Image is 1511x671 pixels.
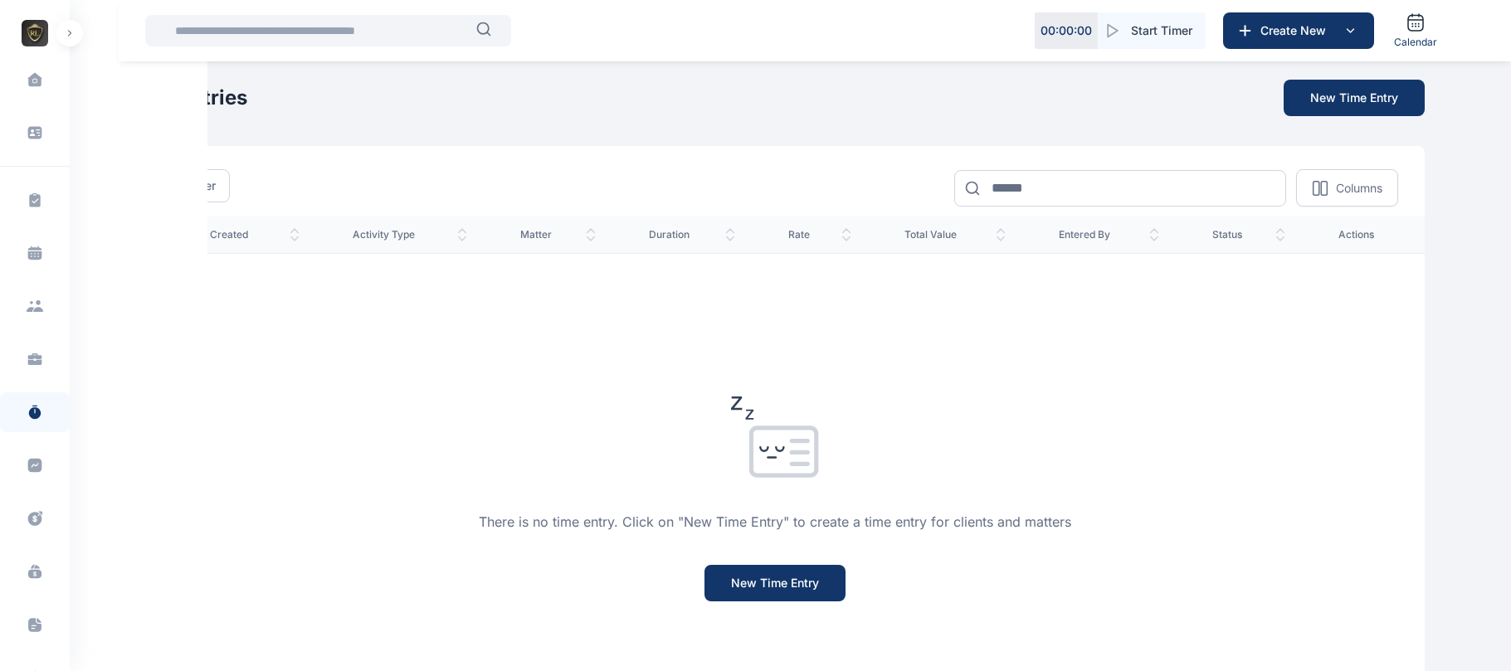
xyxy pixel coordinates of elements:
button: New Time Entry [1284,80,1425,116]
p: There is no time entry. Click on "New Time Entry" to create a time entry for clients and matters [479,512,1071,532]
span: Calendar [1394,36,1437,49]
span: actions [1338,228,1398,241]
span: Entered By [1059,228,1159,241]
a: Calendar [1387,6,1444,56]
button: Columns [1296,169,1398,207]
button: Start Timer [1098,12,1206,49]
span: Rate [788,228,851,241]
p: Columns [1336,180,1382,197]
button: Create New [1223,12,1374,49]
span: Create New [1254,22,1340,39]
p: 00 : 00 : 00 [1041,22,1092,39]
span: status [1212,228,1285,241]
span: Matter [520,228,596,241]
button: New Time Entry [704,565,846,601]
span: Activity Type [353,228,467,241]
span: Start Timer [1131,22,1192,39]
span: Date Created [185,228,300,241]
span: Total Value [904,228,1006,241]
span: Duration [649,228,736,241]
